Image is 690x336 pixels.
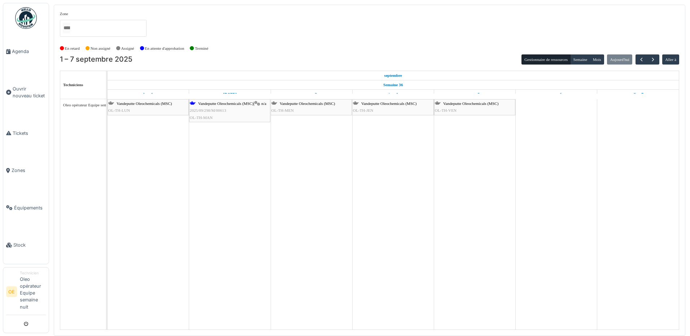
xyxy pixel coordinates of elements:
[108,108,130,112] span: OL-TH-LUN
[3,226,49,264] a: Stock
[468,90,481,99] a: 5 septembre 2025
[60,55,132,64] h2: 1 – 7 septembre 2025
[6,286,17,297] li: OE
[145,45,184,52] label: En attente d'approbation
[3,70,49,115] a: Ouvrir nouveau ticket
[141,90,155,99] a: 1 septembre 2025
[190,115,213,120] span: OL-TH-MAN
[60,11,68,17] label: Zone
[12,48,46,55] span: Agenda
[353,108,374,112] span: OL-TH-JEN
[3,152,49,189] a: Zones
[435,108,457,112] span: OL-TH-VEN
[521,54,571,65] button: Gestionnaire de ressources
[121,45,134,52] label: Assigné
[3,114,49,152] a: Tickets
[361,101,416,106] span: Vandeputte Oleochemicals (MSC)
[13,130,46,137] span: Tickets
[190,100,270,121] div: |
[443,101,498,106] span: Vandeputte Oleochemicals (MSC)
[63,83,83,87] span: Techniciens
[14,204,46,211] span: Équipements
[13,242,46,248] span: Stock
[387,90,399,99] a: 4 septembre 2025
[549,90,563,99] a: 6 septembre 2025
[607,54,632,65] button: Aujourd'hui
[381,80,405,89] a: Semaine 36
[3,33,49,70] a: Agenda
[3,189,49,226] a: Équipements
[63,103,121,107] span: Oleo opérateur Equipe semaine nuit
[280,101,335,106] span: Vandeputte Oleochemicals (MSC)
[631,90,645,99] a: 7 septembre 2025
[117,101,172,106] span: Vandeputte Oleochemicals (MSC)
[13,85,46,99] span: Ouvrir nouveau ticket
[221,90,239,99] a: 2 septembre 2025
[271,108,294,112] span: OL-TH-MEN
[570,54,590,65] button: Semaine
[261,101,266,106] span: n/a
[190,108,226,112] span: 2025/09/298/M/00613
[636,54,647,65] button: Précédent
[63,23,70,33] input: Tous
[65,45,80,52] label: En retard
[15,7,37,29] img: Badge_color-CXgf-gQk.svg
[304,90,318,99] a: 3 septembre 2025
[198,101,253,106] span: Vandeputte Oleochemicals (MSC)
[20,270,46,276] div: Technicien
[647,54,659,65] button: Suivant
[6,270,46,315] a: OE TechnicienOleo opérateur Equipe semaine nuit
[20,270,46,313] li: Oleo opérateur Equipe semaine nuit
[662,54,679,65] button: Aller à
[383,71,404,80] a: 1 septembre 2025
[12,167,46,174] span: Zones
[91,45,110,52] label: Non assigné
[195,45,208,52] label: Terminé
[590,54,604,65] button: Mois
